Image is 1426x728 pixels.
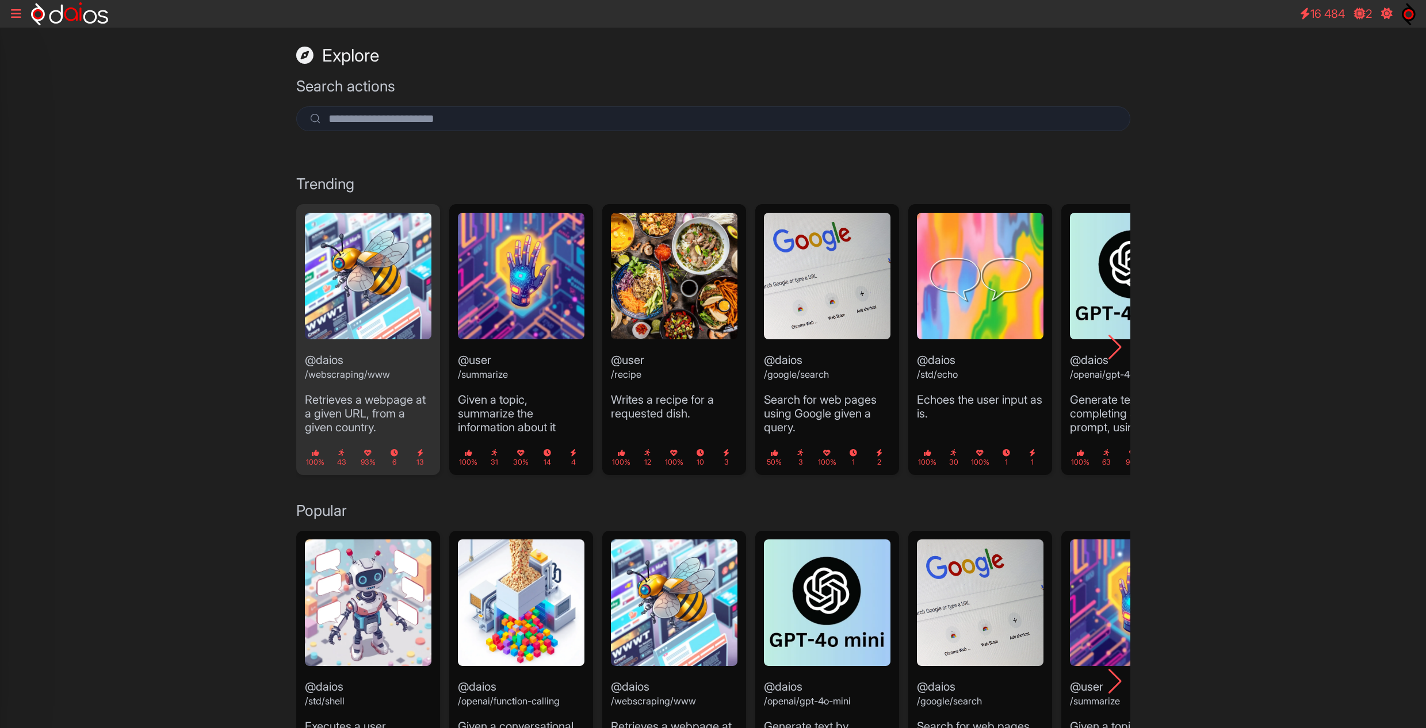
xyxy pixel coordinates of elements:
[1070,695,1120,707] small: /summarize
[1100,332,1130,362] div: Next slide
[764,695,851,707] small: /openai/gpt-4o-mini
[917,393,1043,420] p: Echoes the user input as is.
[458,369,508,380] small: /summarize
[764,213,890,393] header: @daios
[971,449,989,466] small: 100%
[1070,393,1196,448] p: Generate text by completing a given prompt, using GPT-4o Mini.
[305,539,431,666] img: shell.webp
[697,449,704,466] small: 10
[570,449,576,466] small: 4
[797,449,804,466] small: 3
[764,393,890,434] p: Search for web pages using Google given a query.
[1070,539,1196,719] header: @user
[296,77,1130,95] h3: Search actions
[305,369,390,380] small: /webscraping/www
[1294,2,1351,25] a: 16 484
[917,539,1043,666] img: google-search.webp
[491,449,498,466] small: 31
[611,213,737,393] header: @user
[611,539,737,719] header: @daios
[458,393,584,448] p: Given a topic, summarize the information about it found in the web.
[917,695,982,707] small: /google/search
[764,213,890,339] img: google-search.webp
[917,539,1043,719] header: @daios
[544,449,551,466] small: 14
[602,204,746,475] div: 3 / 13
[611,369,641,380] small: /recipe
[918,449,936,466] small: 100%
[296,501,1130,519] h3: Popular
[764,539,890,719] header: @daios
[949,449,958,466] small: 30
[767,449,782,466] small: 50%
[917,213,1043,393] header: @daios
[458,213,584,339] img: standard-tool.webp
[458,695,560,707] small: /openai/function-calling
[305,393,431,434] p: Retrieves a webpage at a given URL, from a given country.
[337,449,346,466] small: 43
[1402,2,1416,25] img: symbol.svg
[908,204,1052,475] div: 5 / 13
[611,695,696,707] small: /webscraping/www
[1070,213,1196,339] img: openai-gpt-4o-mini.webp
[391,449,398,466] small: 6
[459,449,477,466] small: 100%
[305,213,431,393] header: @daios
[1126,449,1140,466] small: 96%
[458,539,584,719] header: @daios
[31,2,108,25] img: logo-neg-h.svg
[458,539,584,666] img: openai-function-calling.webp
[917,213,1043,339] img: echo.webp
[611,539,737,666] img: webscraping.webp
[305,213,431,339] img: webscraping.webp
[1310,7,1345,21] span: 16 484
[458,213,584,393] header: @user
[876,449,882,466] small: 2
[449,204,593,475] div: 2 / 13
[723,449,729,466] small: 3
[850,449,857,466] small: 1
[1070,369,1157,380] small: /openai/gpt-4o-mini
[296,204,440,475] div: 1 / 13
[611,213,737,339] img: Types-of-Cuisines-from-Around-the-World-With-their-Popular-Food.jpg
[818,449,836,466] small: 100%
[1061,204,1205,475] div: 6 / 13
[1003,449,1010,466] small: 1
[1071,449,1089,466] small: 100%
[611,393,737,420] p: Writes a recipe for a requested dish.
[1070,213,1196,393] header: @daios
[1102,449,1111,466] small: 63
[755,204,899,475] div: 4 / 13
[1100,666,1130,696] div: Next slide
[1070,539,1196,666] img: standard-tool.webp
[513,449,529,466] small: 30%
[644,449,651,466] small: 12
[296,45,1130,66] h1: Explore
[305,539,431,719] header: @daios
[612,449,630,466] small: 100%
[1366,7,1372,21] span: 2
[1348,2,1378,25] a: 2
[361,449,376,466] small: 93%
[306,449,324,466] small: 100%
[305,695,345,707] small: /std/shell
[296,175,1130,193] h3: Trending
[764,369,829,380] small: /google/search
[1029,449,1035,466] small: 1
[764,539,890,666] img: openai-gpt-4o-mini.webp
[665,449,683,466] small: 100%
[416,449,424,466] small: 13
[917,369,958,380] small: /std/echo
